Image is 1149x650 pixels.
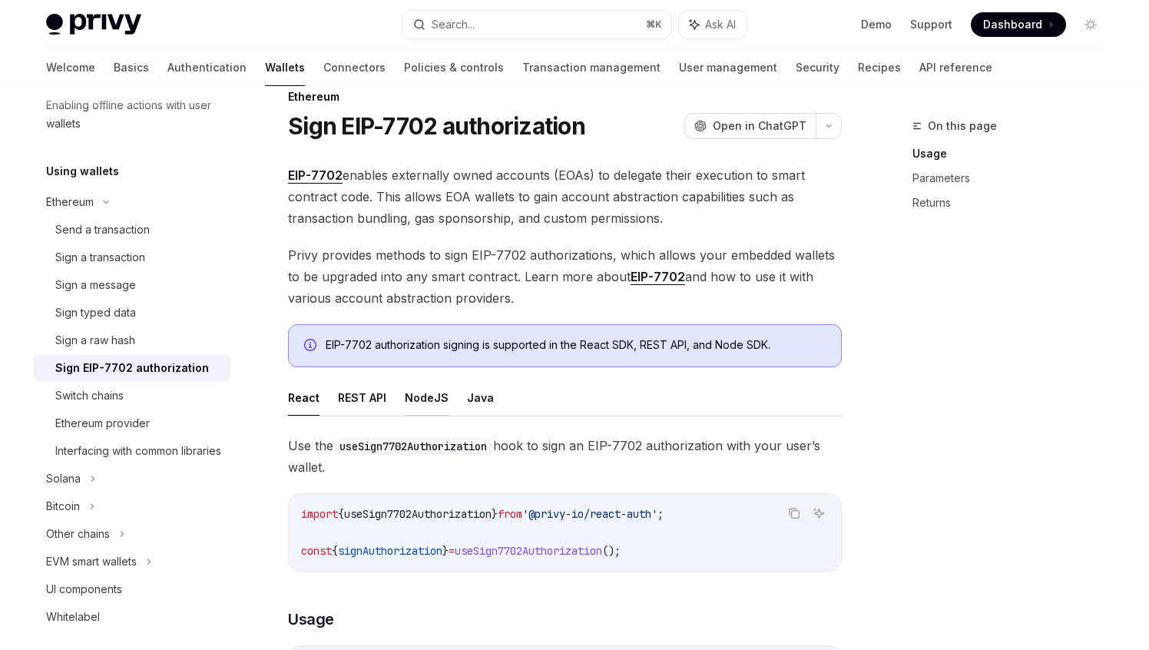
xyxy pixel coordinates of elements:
span: (); [602,544,621,558]
a: Transaction management [522,49,661,86]
a: UI components [34,575,230,603]
span: { [332,544,338,558]
div: Other chains [46,525,110,543]
a: EIP-7702 [288,167,343,184]
a: Sign EIP-7702 authorization [34,354,230,382]
a: Parameters [912,166,1115,191]
button: Ask AI [809,503,829,523]
div: Sign typed data [55,303,136,322]
span: } [442,544,449,558]
a: Connectors [323,49,386,86]
span: { [338,507,344,521]
div: EIP-7702 authorization signing is supported in the React SDK, REST API, and Node SDK. [326,337,826,354]
span: from [498,507,522,521]
button: Open in ChatGPT [684,113,816,139]
a: User management [679,49,777,86]
div: Solana [46,469,81,488]
span: = [449,544,455,558]
a: Send a transaction [34,216,230,244]
a: EIP-7702 [631,269,685,285]
button: REST API [338,380,386,416]
span: Open in ChatGPT [713,118,806,134]
button: Java [467,380,494,416]
a: Basics [114,49,149,86]
a: Recipes [858,49,901,86]
a: Demo [861,17,892,32]
button: NodeJS [405,380,449,416]
a: Security [796,49,839,86]
a: Authentication [167,49,247,86]
span: ⌘ K [646,18,662,31]
a: Welcome [46,49,95,86]
div: Sign EIP-7702 authorization [55,359,209,377]
button: Toggle dark mode [1078,12,1103,37]
h5: Using wallets [46,162,119,181]
span: enables externally owned accounts (EOAs) to delegate their execution to smart contract code. This... [288,164,842,229]
button: Search...⌘K [402,11,671,38]
a: Sign a transaction [34,244,230,271]
a: Sign typed data [34,299,230,327]
svg: Info [304,339,320,354]
button: Ask AI [679,11,747,38]
code: useSign7702Authorization [333,438,493,455]
div: Ethereum [46,193,94,211]
span: Dashboard [983,17,1042,32]
span: Usage [288,609,334,630]
a: Enabling offline actions with user wallets [34,91,230,138]
div: Search... [432,15,475,34]
a: Sign a raw hash [34,327,230,354]
a: Sign a message [34,271,230,299]
a: Wallets [265,49,305,86]
a: Returns [912,191,1115,215]
span: const [301,544,332,558]
a: Interfacing with common libraries [34,437,230,465]
img: light logo [46,14,141,35]
div: UI components [46,580,122,599]
span: signAuthorization [338,544,442,558]
span: Use the hook to sign an EIP-7702 authorization with your user’s wallet. [288,435,842,478]
a: API reference [919,49,992,86]
span: useSign7702Authorization [455,544,602,558]
div: Interfacing with common libraries [55,442,221,460]
a: Switch chains [34,382,230,410]
a: Usage [912,141,1115,166]
div: Send a transaction [55,221,150,239]
div: Ethereum provider [55,414,150,433]
span: ; [657,507,664,521]
div: Sign a raw hash [55,331,135,350]
span: import [301,507,338,521]
div: Bitcoin [46,497,80,516]
div: Switch chains [55,386,124,405]
button: React [288,380,320,416]
div: Enabling offline actions with user wallets [46,96,221,133]
span: useSign7702Authorization [344,507,492,521]
a: Ethereum provider [34,410,230,437]
div: Ethereum [288,89,842,104]
div: EVM smart wallets [46,552,137,571]
div: Sign a transaction [55,248,145,267]
span: Privy provides methods to sign EIP-7702 authorizations, which allows your embedded wallets to be ... [288,244,842,309]
span: Ask AI [705,17,736,32]
div: Sign a message [55,276,136,294]
span: On this page [928,117,997,135]
span: '@privy-io/react-auth' [522,507,657,521]
div: Whitelabel [46,608,100,626]
span: } [492,507,498,521]
button: Copy the contents from the code block [784,503,804,523]
a: Support [910,17,952,32]
a: Whitelabel [34,603,230,631]
a: Policies & controls [404,49,504,86]
h1: Sign EIP-7702 authorization [288,112,585,140]
a: Dashboard [971,12,1066,37]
